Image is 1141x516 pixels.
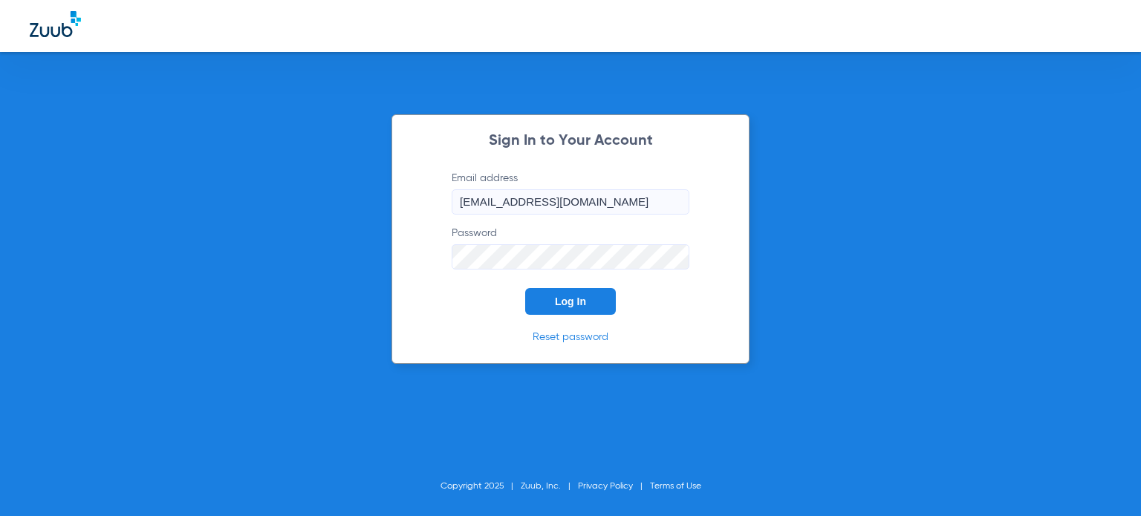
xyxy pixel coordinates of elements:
[533,332,608,342] a: Reset password
[452,171,689,215] label: Email address
[521,479,578,494] li: Zuub, Inc.
[30,11,81,37] img: Zuub Logo
[441,479,521,494] li: Copyright 2025
[555,295,586,307] span: Log In
[452,226,689,270] label: Password
[452,189,689,215] input: Email address
[452,244,689,270] input: Password
[1067,445,1141,516] iframe: Chat Widget
[578,482,633,491] a: Privacy Policy
[429,134,712,148] h2: Sign In to Your Account
[650,482,701,491] a: Terms of Use
[525,288,616,315] button: Log In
